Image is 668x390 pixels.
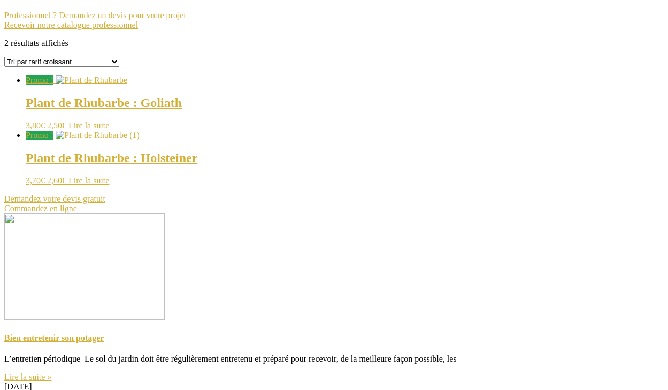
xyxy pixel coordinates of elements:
[41,121,45,130] span: €
[26,176,45,185] bdi: 3,70
[68,176,109,185] a: En savoir plus sur “Plant de Rhubarbe : Holsteiner”
[62,121,66,130] span: €
[26,151,664,165] h2: Plant de Rhubarbe : Holsteiner
[4,372,51,381] a: Lire la suite »
[56,131,140,140] img: Plant de Rhubarbe (1)
[26,121,45,130] bdi: 3,80
[4,11,186,20] a: Professionnel ? Demandez un devis pour votre projet
[68,121,109,130] a: En savoir plus sur “Plant de Rhubarbe : Goliath”
[4,204,77,213] a: Commandez en ligne
[62,176,66,185] span: €
[26,131,664,185] a: Promo ! Plant de Rhubarbe : Holsteiner 2,60€
[4,39,664,48] p: 2 résultats affichés
[47,176,66,185] bdi: 2,60
[47,121,66,130] bdi: 2,50
[4,57,119,67] select: Commande
[26,96,664,110] h2: Plant de Rhubarbe : Goliath
[56,75,127,85] img: Plant de Rhubarbe
[26,75,53,85] span: Promo !
[4,354,664,364] p: L’entretien périodique Le sol du jardin doit être régulièrement entretenu et préparé pour recevoi...
[4,20,138,29] a: Recevoir notre catalogue professionnel
[41,176,45,185] span: €
[26,131,53,140] span: Promo !
[26,75,664,130] a: Promo ! Plant de Rhubarbe : Goliath 2,50€
[4,194,105,203] a: Demandez votre devis gratuit
[4,333,104,342] a: Bien entretenir son potager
